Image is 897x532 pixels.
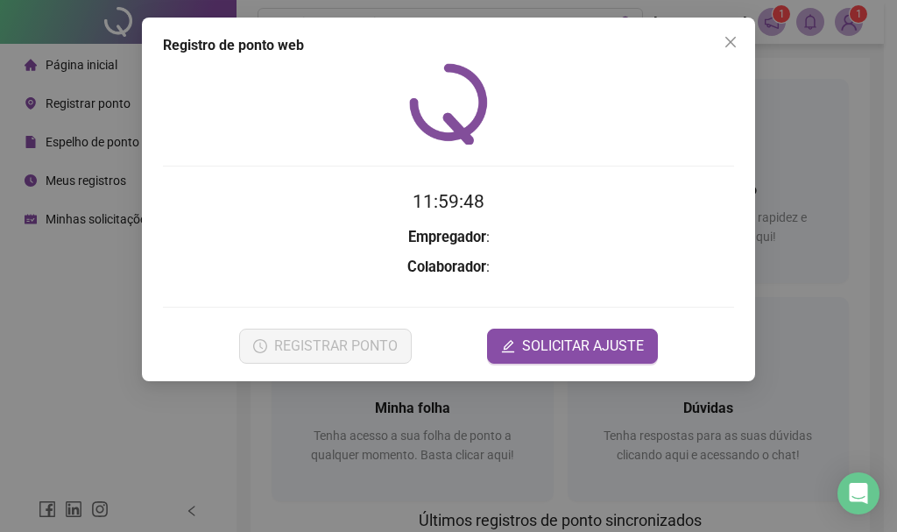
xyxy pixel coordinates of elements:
[717,28,745,56] button: Close
[407,259,486,275] strong: Colaborador
[837,472,879,514] div: Open Intercom Messenger
[239,329,412,364] button: REGISTRAR PONTO
[409,63,488,145] img: QRPoint
[522,336,644,357] span: SOLICITAR AJUSTE
[408,229,486,245] strong: Empregador
[163,226,734,249] h3: :
[163,256,734,279] h3: :
[163,35,734,56] div: Registro de ponto web
[487,329,658,364] button: editSOLICITAR AJUSTE
[413,191,484,212] time: 11:59:48
[724,35,738,49] span: close
[501,339,515,353] span: edit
